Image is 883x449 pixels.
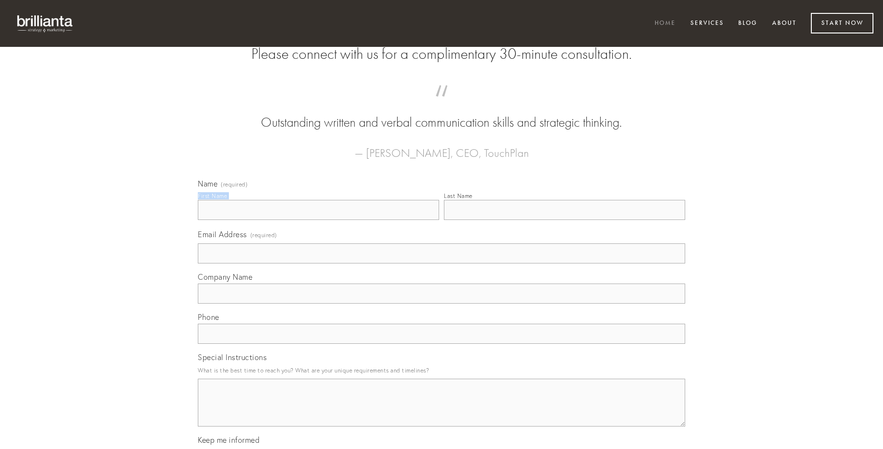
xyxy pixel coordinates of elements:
[198,272,252,282] span: Company Name
[198,364,685,377] p: What is the best time to reach you? What are your unique requirements and timelines?
[766,16,803,32] a: About
[648,16,682,32] a: Home
[10,10,81,37] img: brillianta - research, strategy, marketing
[198,435,259,445] span: Keep me informed
[198,45,685,63] h2: Please connect with us for a complimentary 30-minute consultation.
[732,16,764,32] a: Blog
[198,312,219,322] span: Phone
[221,182,248,187] span: (required)
[444,192,473,199] div: Last Name
[213,132,670,163] figcaption: — [PERSON_NAME], CEO, TouchPlan
[684,16,730,32] a: Services
[250,229,277,241] span: (required)
[198,179,217,188] span: Name
[198,230,247,239] span: Email Address
[213,95,670,132] blockquote: Outstanding written and verbal communication skills and strategic thinking.
[198,352,267,362] span: Special Instructions
[811,13,873,33] a: Start Now
[213,95,670,113] span: “
[198,192,227,199] div: First Name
